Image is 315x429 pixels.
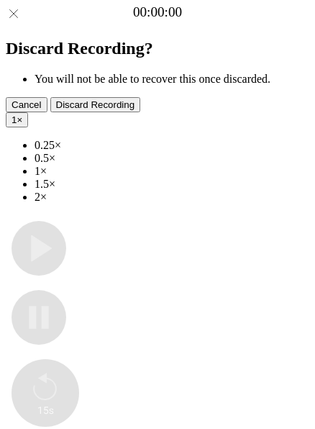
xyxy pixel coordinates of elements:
li: 2× [35,191,309,204]
button: Cancel [6,97,47,112]
button: 1× [6,112,28,127]
a: 00:00:00 [133,4,182,20]
span: 1 [12,114,17,125]
li: 0.25× [35,139,309,152]
li: You will not be able to recover this once discarded. [35,73,309,86]
h2: Discard Recording? [6,39,309,58]
li: 0.5× [35,152,309,165]
button: Discard Recording [50,97,141,112]
li: 1× [35,165,309,178]
li: 1.5× [35,178,309,191]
